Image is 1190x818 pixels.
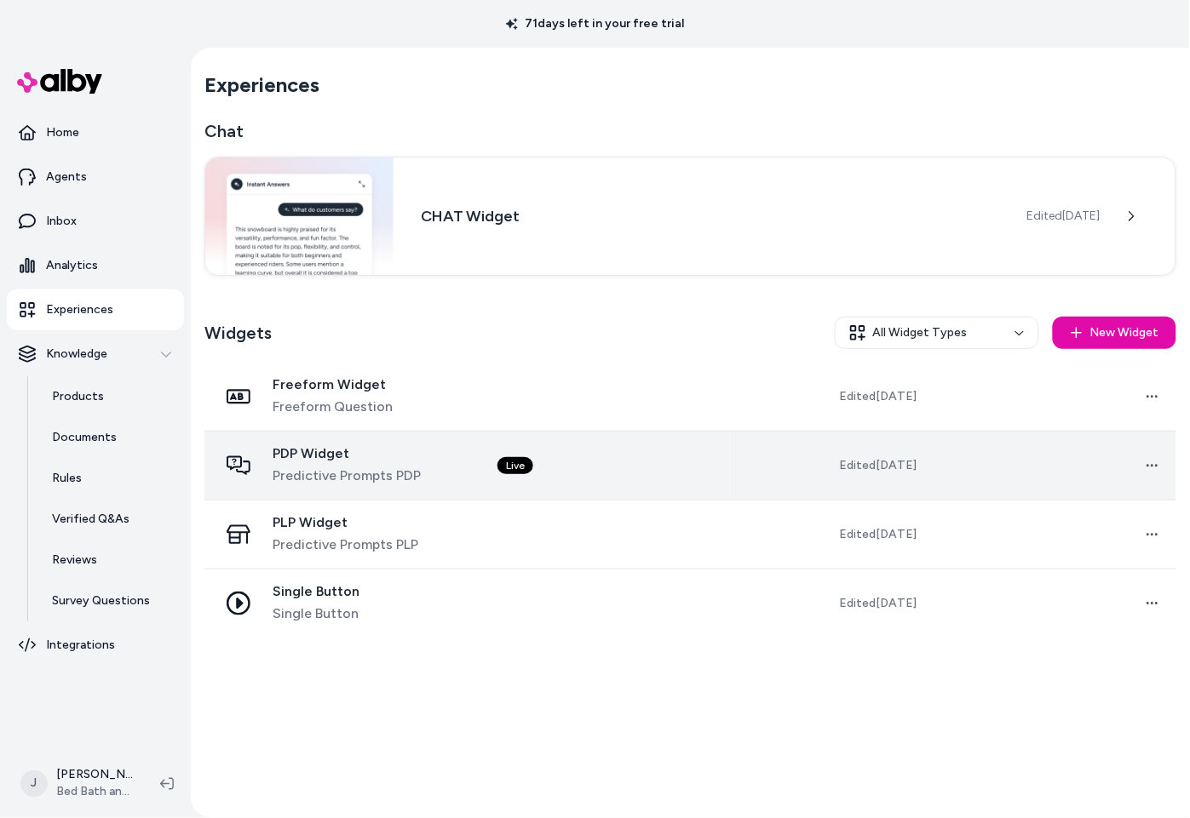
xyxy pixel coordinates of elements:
[52,429,117,446] p: Documents
[840,526,917,543] span: Edited [DATE]
[204,157,1176,276] a: Chat widgetCHAT WidgetEdited[DATE]
[56,767,133,784] p: [PERSON_NAME]
[1027,208,1101,225] span: Edited [DATE]
[10,757,147,811] button: J[PERSON_NAME]Bed Bath and Beyond
[7,201,184,242] a: Inbox
[46,169,87,186] p: Agents
[46,637,115,654] p: Integrations
[46,301,113,318] p: Experiences
[52,470,82,487] p: Rules
[273,445,421,462] span: PDP Widget
[52,552,97,569] p: Reviews
[204,72,319,99] h2: Experiences
[35,458,184,499] a: Rules
[1053,317,1176,349] button: New Widget
[52,388,104,405] p: Products
[56,784,133,801] span: Bed Bath and Beyond
[273,466,421,486] span: Predictive Prompts PDP
[52,511,129,528] p: Verified Q&As
[20,770,48,798] span: J
[204,321,272,345] h2: Widgets
[7,112,184,153] a: Home
[52,592,150,609] p: Survey Questions
[35,499,184,540] a: Verified Q&As
[497,457,533,474] div: Live
[840,388,917,405] span: Edited [DATE]
[421,204,1000,228] h3: CHAT Widget
[7,289,184,330] a: Experiences
[273,514,418,531] span: PLP Widget
[273,603,359,624] span: Single Button
[7,157,184,197] a: Agents
[46,213,77,230] p: Inbox
[7,245,184,286] a: Analytics
[7,625,184,666] a: Integrations
[273,535,418,555] span: Predictive Prompts PLP
[835,317,1039,349] button: All Widget Types
[273,583,359,600] span: Single Button
[7,334,184,375] button: Knowledge
[840,595,917,612] span: Edited [DATE]
[273,397,393,417] span: Freeform Question
[35,417,184,458] a: Documents
[35,581,184,621] a: Survey Questions
[840,457,917,474] span: Edited [DATE]
[273,376,393,393] span: Freeform Widget
[17,69,102,94] img: alby Logo
[204,119,1176,143] h2: Chat
[205,157,394,275] img: Chat widget
[46,124,79,141] p: Home
[46,257,98,274] p: Analytics
[35,540,184,581] a: Reviews
[46,346,107,363] p: Knowledge
[35,376,184,417] a: Products
[496,15,694,32] p: 71 days left in your free trial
